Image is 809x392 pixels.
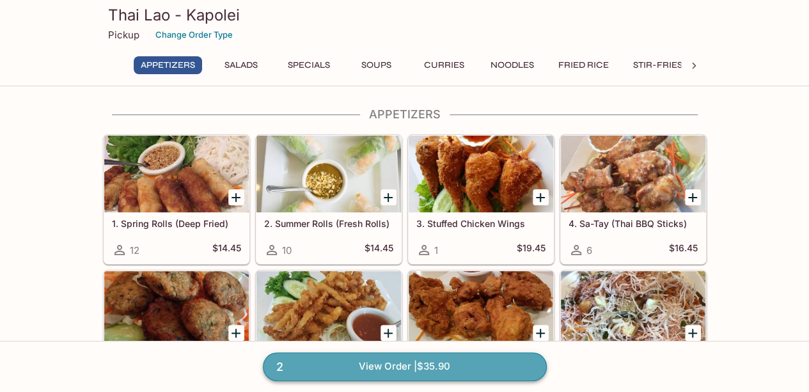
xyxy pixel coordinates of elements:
[409,136,553,212] div: 3. Stuffed Chicken Wings
[150,25,239,45] button: Change Order Type
[381,325,397,341] button: Add 6. Deep Fried Calamari
[586,244,592,256] span: 6
[256,136,401,212] div: 2. Summer Rolls (Fresh Rolls)
[416,218,546,229] h5: 3. Stuffed Chicken Wings
[103,107,707,122] h4: Appetizers
[685,325,701,341] button: Add 8. Sweet Crispy Noodle (Mee-Krob)
[104,271,249,348] div: 5. Pla Tod Mun (Fish Patties)
[560,135,706,264] a: 4. Sa-Tay (Thai BBQ Sticks)6$16.45
[416,56,473,74] button: Curries
[483,56,541,74] button: Noodles
[569,218,698,229] h5: 4. Sa-Tay (Thai BBQ Sticks)
[348,56,405,74] button: Soups
[685,189,701,205] button: Add 4. Sa-Tay (Thai BBQ Sticks)
[130,244,139,256] span: 12
[280,56,338,74] button: Specials
[282,244,292,256] span: 10
[108,5,702,25] h3: Thai Lao - Kapolei
[669,242,698,258] h5: $16.45
[409,271,553,348] div: 7. Deep Fried Chicken
[263,352,547,380] a: 2View Order |$35.90
[212,242,241,258] h5: $14.45
[256,135,402,264] a: 2. Summer Rolls (Fresh Rolls)10$14.45
[533,325,549,341] button: Add 7. Deep Fried Chicken
[533,189,549,205] button: Add 3. Stuffed Chicken Wings
[104,135,249,264] a: 1. Spring Rolls (Deep Fried)12$14.45
[104,136,249,212] div: 1. Spring Rolls (Deep Fried)
[434,244,438,256] span: 1
[517,242,546,258] h5: $19.45
[626,56,689,74] button: Stir-Fries
[408,135,554,264] a: 3. Stuffed Chicken Wings1$19.45
[561,136,705,212] div: 4. Sa-Tay (Thai BBQ Sticks)
[551,56,616,74] button: Fried Rice
[112,218,241,229] h5: 1. Spring Rolls (Deep Fried)
[264,218,393,229] h5: 2. Summer Rolls (Fresh Rolls)
[228,189,244,205] button: Add 1. Spring Rolls (Deep Fried)
[228,325,244,341] button: Add 5. Pla Tod Mun (Fish Patties)
[134,56,202,74] button: Appetizers
[365,242,393,258] h5: $14.45
[256,271,401,348] div: 6. Deep Fried Calamari
[269,358,291,376] span: 2
[561,271,705,348] div: 8. Sweet Crispy Noodle (Mee-Krob)
[212,56,270,74] button: Salads
[108,29,139,41] p: Pickup
[381,189,397,205] button: Add 2. Summer Rolls (Fresh Rolls)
